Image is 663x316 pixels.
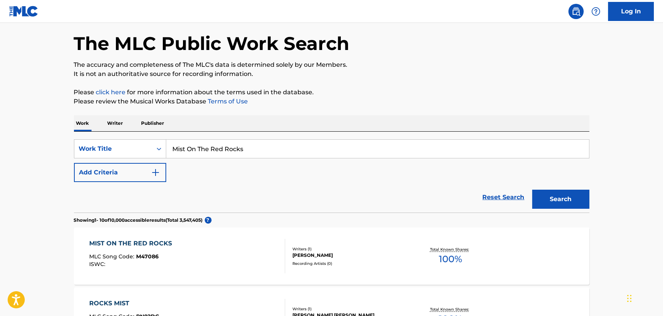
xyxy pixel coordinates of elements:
p: Showing 1 - 10 of 10,000 accessible results (Total 3,547,405 ) [74,217,203,224]
iframe: Chat Widget [625,279,663,316]
p: Please for more information about the terms used in the database. [74,88,589,97]
span: 100 % [439,252,462,266]
span: MLC Song Code : [89,253,136,260]
div: Recording Artists ( 0 ) [292,261,408,266]
button: Add Criteria [74,163,166,182]
div: Writers ( 1 ) [292,306,408,312]
p: Publisher [139,115,167,131]
button: Search [532,190,589,209]
img: search [571,7,581,16]
p: Please review the Musical Works Database [74,97,589,106]
div: Help [588,4,604,19]
div: Drag [627,287,632,310]
span: ? [205,217,212,224]
div: Work Title [79,144,148,153]
a: MIST ON THE RED ROCKSMLC Song Code:M47086ISWC:Writers (1)[PERSON_NAME]Recording Artists (0)Total ... [74,227,589,285]
span: ISWC : [89,261,107,268]
p: It is not an authoritative source for recording information. [74,69,589,79]
p: Work [74,115,92,131]
img: help [591,7,600,16]
span: M47086 [136,253,159,260]
img: MLC Logo [9,6,39,17]
a: Public Search [568,4,584,19]
a: Log In [608,2,654,21]
form: Search Form [74,139,589,213]
img: 9d2ae6d4665cec9f34b9.svg [151,168,160,177]
div: ROCKS MIST [89,299,159,308]
p: Writer [105,115,125,131]
p: The accuracy and completeness of The MLC's data is determined solely by our Members. [74,60,589,69]
a: Reset Search [479,189,528,206]
p: Total Known Shares: [430,247,471,252]
a: click here [96,89,126,96]
div: Writers ( 1 ) [292,246,408,252]
h1: The MLC Public Work Search [74,32,350,55]
a: Terms of Use [207,98,248,105]
div: [PERSON_NAME] [292,252,408,259]
p: Total Known Shares: [430,306,471,312]
div: MIST ON THE RED ROCKS [89,239,176,248]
